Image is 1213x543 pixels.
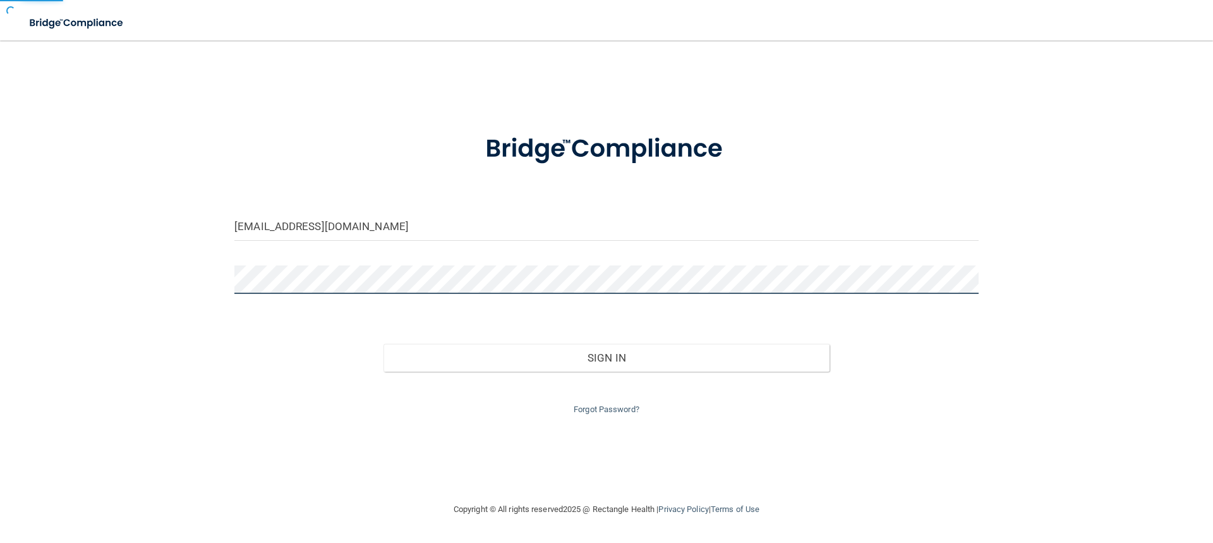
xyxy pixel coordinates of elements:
input: Email [234,212,979,241]
div: Copyright © All rights reserved 2025 @ Rectangle Health | | [376,489,837,530]
button: Sign In [383,344,830,372]
a: Terms of Use [711,504,759,514]
iframe: Drift Widget Chat Controller [994,453,1198,504]
a: Privacy Policy [658,504,708,514]
a: Forgot Password? [574,405,639,414]
img: bridge_compliance_login_screen.278c3ca4.svg [19,10,135,36]
img: bridge_compliance_login_screen.278c3ca4.svg [459,116,754,182]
